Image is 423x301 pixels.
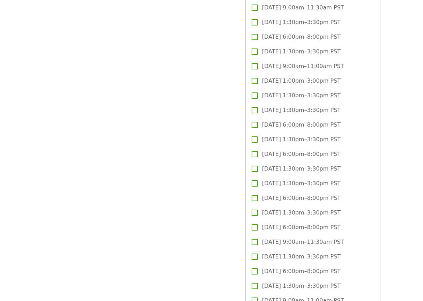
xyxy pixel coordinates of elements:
span: [DATE] 1:30pm–3:30pm PST [262,135,341,144]
span: [DATE] 1:30pm–3:30pm PST [262,106,341,114]
span: [DATE] 9:00am–11:30am PST [262,3,344,12]
span: [DATE] 1:30pm–3:30pm PST [262,282,341,290]
span: [DATE] 6:00pm–8:00pm PST [262,223,341,232]
span: [DATE] 1:30pm–3:30pm PST [262,47,341,56]
span: [DATE] 9:00am–11:30am PST [262,238,344,246]
span: [DATE] 6:00pm–8:00pm PST [262,33,341,41]
span: [DATE] 1:30pm–3:30pm PST [262,18,341,27]
span: [DATE] 6:00pm–8:00pm PST [262,150,341,158]
span: [DATE] 1:30pm–3:30pm PST [262,91,341,100]
span: [DATE] 9:00am–11:00am PST [262,62,344,70]
span: [DATE] 1:30pm–3:30pm PST [262,253,341,261]
span: [DATE] 6:00pm–8:00pm PST [262,121,341,129]
span: [DATE] 6:00pm–8:00pm PST [262,267,341,276]
span: [DATE] 6:00pm–8:00pm PST [262,194,341,202]
span: [DATE] 1:30pm–3:30pm PST [262,165,341,173]
span: [DATE] 1:30pm–3:30pm PST [262,179,341,188]
span: [DATE] 1:00pm–3:00pm PST [262,77,341,85]
span: [DATE] 1:30pm–3:30pm PST [262,209,341,217]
